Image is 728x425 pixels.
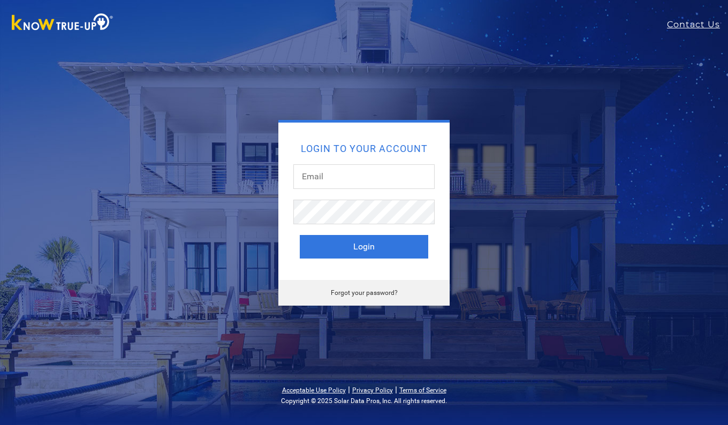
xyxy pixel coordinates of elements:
img: Know True-Up [6,11,119,35]
a: Contact Us [667,18,728,31]
a: Forgot your password? [331,289,398,297]
span: | [395,384,397,394]
a: Acceptable Use Policy [282,386,346,394]
a: Terms of Service [399,386,446,394]
h2: Login to your account [300,144,428,154]
button: Login [300,235,428,259]
span: | [348,384,350,394]
a: Privacy Policy [352,386,393,394]
input: Email [293,164,435,189]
